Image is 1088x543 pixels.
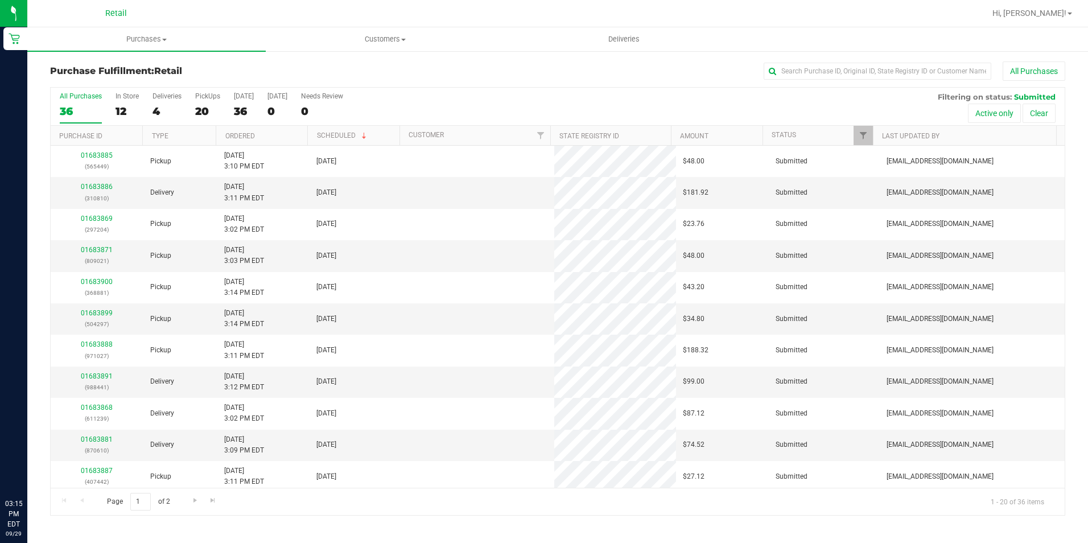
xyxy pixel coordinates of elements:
[683,345,708,356] span: $188.32
[1014,92,1056,101] span: Submitted
[887,376,994,387] span: [EMAIL_ADDRESS][DOMAIN_NAME]
[153,105,182,118] div: 4
[234,105,254,118] div: 36
[266,34,504,44] span: Customers
[57,319,137,330] p: (504297)
[266,27,504,51] a: Customers
[195,92,220,100] div: PickUps
[224,434,264,456] span: [DATE] 3:09 PM EDT
[81,215,113,223] a: 01683869
[27,27,266,51] a: Purchases
[776,250,807,261] span: Submitted
[887,345,994,356] span: [EMAIL_ADDRESS][DOMAIN_NAME]
[5,529,22,538] p: 09/29
[776,471,807,482] span: Submitted
[1023,104,1056,123] button: Clear
[57,287,137,298] p: (368881)
[97,493,179,511] span: Page of 2
[150,345,171,356] span: Pickup
[81,435,113,443] a: 01683881
[683,471,704,482] span: $27.12
[224,339,264,361] span: [DATE] 3:11 PM EDT
[150,376,174,387] span: Delivery
[81,309,113,317] a: 01683899
[776,187,807,198] span: Submitted
[301,92,343,100] div: Needs Review
[316,156,336,167] span: [DATE]
[887,282,994,293] span: [EMAIL_ADDRESS][DOMAIN_NAME]
[154,65,182,76] span: Retail
[224,466,264,487] span: [DATE] 3:11 PM EDT
[59,132,102,140] a: Purchase ID
[505,27,743,51] a: Deliveries
[776,219,807,229] span: Submitted
[150,471,171,482] span: Pickup
[982,493,1053,510] span: 1 - 20 of 36 items
[776,345,807,356] span: Submitted
[267,105,287,118] div: 0
[683,250,704,261] span: $48.00
[776,439,807,450] span: Submitted
[224,402,264,424] span: [DATE] 3:02 PM EDT
[683,282,704,293] span: $43.20
[887,439,994,450] span: [EMAIL_ADDRESS][DOMAIN_NAME]
[150,408,174,419] span: Delivery
[224,182,264,203] span: [DATE] 3:11 PM EDT
[150,156,171,167] span: Pickup
[187,493,203,508] a: Go to the next page
[593,34,655,44] span: Deliveries
[57,476,137,487] p: (407442)
[301,105,343,118] div: 0
[57,256,137,266] p: (809021)
[150,219,171,229] span: Pickup
[680,132,708,140] a: Amount
[205,493,221,508] a: Go to the last page
[683,314,704,324] span: $34.80
[559,132,619,140] a: State Registry ID
[316,471,336,482] span: [DATE]
[5,499,22,529] p: 03:15 PM EDT
[105,9,127,18] span: Retail
[316,282,336,293] span: [DATE]
[772,131,796,139] a: Status
[992,9,1066,18] span: Hi, [PERSON_NAME]!
[267,92,287,100] div: [DATE]
[317,131,369,139] a: Scheduled
[887,219,994,229] span: [EMAIL_ADDRESS][DOMAIN_NAME]
[116,92,139,100] div: In Store
[57,224,137,235] p: (297204)
[57,445,137,456] p: (870610)
[224,308,264,330] span: [DATE] 3:14 PM EDT
[57,413,137,424] p: (611239)
[234,92,254,100] div: [DATE]
[224,371,264,393] span: [DATE] 3:12 PM EDT
[316,408,336,419] span: [DATE]
[776,408,807,419] span: Submitted
[224,150,264,172] span: [DATE] 3:10 PM EDT
[81,404,113,412] a: 01683868
[130,493,151,511] input: 1
[316,187,336,198] span: [DATE]
[224,213,264,235] span: [DATE] 3:02 PM EDT
[316,314,336,324] span: [DATE]
[81,151,113,159] a: 01683885
[683,439,704,450] span: $74.52
[683,376,704,387] span: $99.00
[776,156,807,167] span: Submitted
[150,439,174,450] span: Delivery
[887,471,994,482] span: [EMAIL_ADDRESS][DOMAIN_NAME]
[887,250,994,261] span: [EMAIL_ADDRESS][DOMAIN_NAME]
[195,105,220,118] div: 20
[116,105,139,118] div: 12
[225,132,255,140] a: Ordered
[60,92,102,100] div: All Purchases
[938,92,1012,101] span: Filtering on status:
[81,340,113,348] a: 01683888
[887,408,994,419] span: [EMAIL_ADDRESS][DOMAIN_NAME]
[316,439,336,450] span: [DATE]
[57,161,137,172] p: (565449)
[316,376,336,387] span: [DATE]
[150,314,171,324] span: Pickup
[9,33,20,44] inline-svg: Retail
[152,132,168,140] a: Type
